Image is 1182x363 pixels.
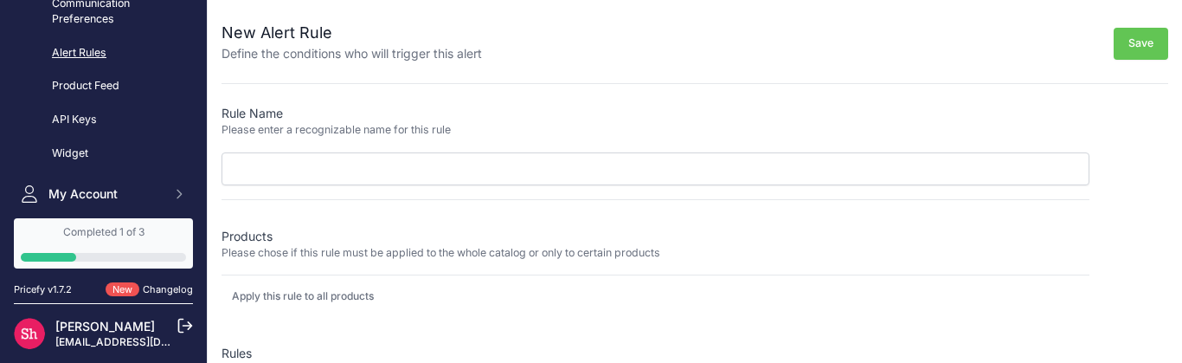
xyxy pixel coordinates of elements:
[1114,28,1168,60] button: Save
[14,282,72,297] div: Pricefy v1.7.2
[14,105,193,135] a: API Keys
[232,289,374,303] p: Apply this rule to all products
[48,185,162,203] span: My Account
[21,225,186,239] div: Completed 1 of 3
[222,21,482,45] h2: New Alert Rule
[143,283,193,295] a: Changelog
[222,45,482,62] p: Define the conditions who will trigger this alert
[14,218,193,269] a: Completed 1 of 3
[222,228,1089,245] p: Products
[222,122,1089,139] p: Please enter a recognizable name for this rule
[14,139,193,169] a: Widget
[222,345,1089,362] p: Rules
[222,245,1089,262] p: Please chose if this rule must be applied to the whole catalog or only to certain products
[222,105,1089,122] p: Rule Name
[55,319,155,334] a: [PERSON_NAME]
[106,282,139,297] span: New
[14,178,193,210] button: My Account
[14,38,193,68] a: Alert Rules
[55,335,236,348] a: [EMAIL_ADDRESS][DOMAIN_NAME]
[14,71,193,101] a: Product Feed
